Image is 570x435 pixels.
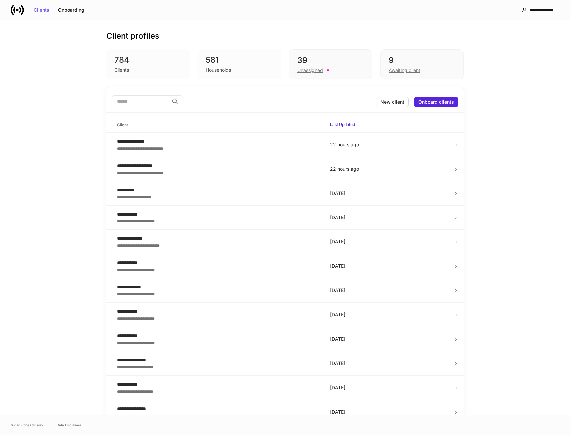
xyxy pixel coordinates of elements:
p: [DATE] [330,238,448,245]
div: Unassigned [297,67,323,74]
p: [DATE] [330,263,448,269]
button: Onboard clients [414,97,458,107]
div: 9 [389,55,455,66]
button: Clients [29,5,54,15]
p: [DATE] [330,190,448,197]
span: Last Updated [327,118,451,132]
div: 39Unassigned [289,49,372,79]
div: 581 [206,55,273,65]
span: Client [114,118,322,132]
div: Households [206,67,231,73]
h3: Client profiles [106,31,159,41]
div: Clients [114,67,129,73]
div: 9Awaiting client [380,49,464,79]
a: Data Disclaimer [57,422,81,428]
p: [DATE] [330,287,448,294]
button: Onboarding [54,5,89,15]
div: Onboard clients [418,100,454,104]
h6: Last Updated [330,121,355,128]
p: 22 hours ago [330,141,448,148]
p: [DATE] [330,360,448,367]
p: [DATE] [330,384,448,391]
p: [DATE] [330,409,448,415]
p: 22 hours ago [330,166,448,172]
div: Onboarding [58,8,84,12]
div: 39 [297,55,364,66]
div: Awaiting client [389,67,420,74]
div: New client [380,100,404,104]
p: [DATE] [330,214,448,221]
button: New client [376,97,409,107]
p: [DATE] [330,311,448,318]
span: © 2025 OneAdvisory [11,422,43,428]
div: 784 [114,55,182,65]
div: Clients [34,8,49,12]
p: [DATE] [330,336,448,342]
h6: Client [117,122,128,128]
